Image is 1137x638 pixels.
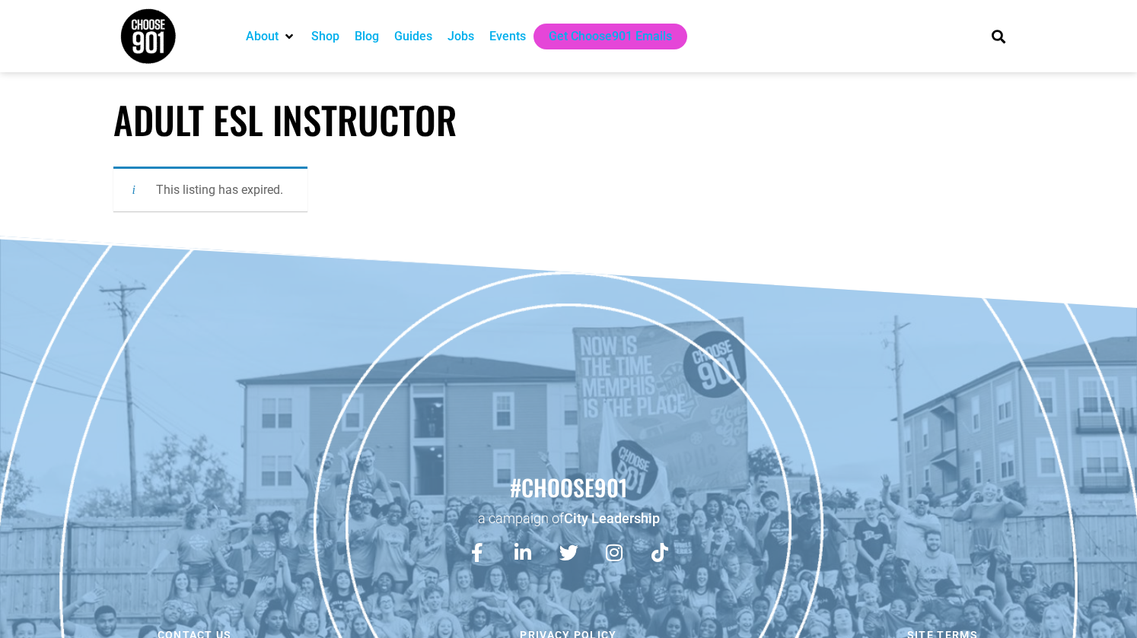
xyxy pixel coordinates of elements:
a: Guides [394,27,432,46]
h2: #choose901 [8,471,1129,503]
a: About [246,27,279,46]
nav: Main nav [238,24,966,49]
div: This listing has expired. [113,167,307,211]
p: a campaign of [8,509,1129,528]
h1: Adult ESL Instructor [113,97,1023,142]
a: City Leadership [564,510,660,526]
div: About [238,24,304,49]
a: Get Choose901 Emails [549,27,672,46]
a: Blog [355,27,379,46]
a: Jobs [447,27,474,46]
div: Search [986,24,1011,49]
a: Events [489,27,526,46]
a: Shop [311,27,339,46]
